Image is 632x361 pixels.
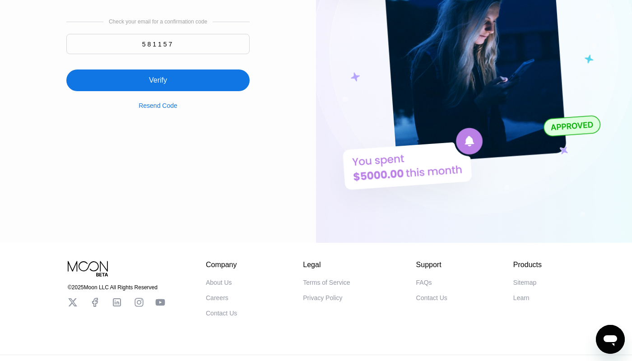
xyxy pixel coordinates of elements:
input: 000000 [66,34,250,54]
div: Legal [303,261,350,269]
iframe: Button to launch messaging window [596,325,625,354]
div: About Us [206,279,232,286]
div: Careers [206,294,228,301]
div: Resend Code [139,102,177,109]
div: Verify [66,59,250,91]
div: Resend Code [139,91,177,109]
div: Contact Us [416,294,447,301]
div: Company [206,261,237,269]
div: FAQs [416,279,432,286]
div: Learn [513,294,530,301]
div: Terms of Service [303,279,350,286]
div: Sitemap [513,279,536,286]
div: Products [513,261,542,269]
div: Privacy Policy [303,294,342,301]
div: Contact Us [206,310,237,317]
div: Support [416,261,447,269]
div: Check your email for a confirmation code [109,19,207,25]
div: © 2025 Moon LLC All Rights Reserved [68,284,165,291]
div: Verify [149,76,167,85]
